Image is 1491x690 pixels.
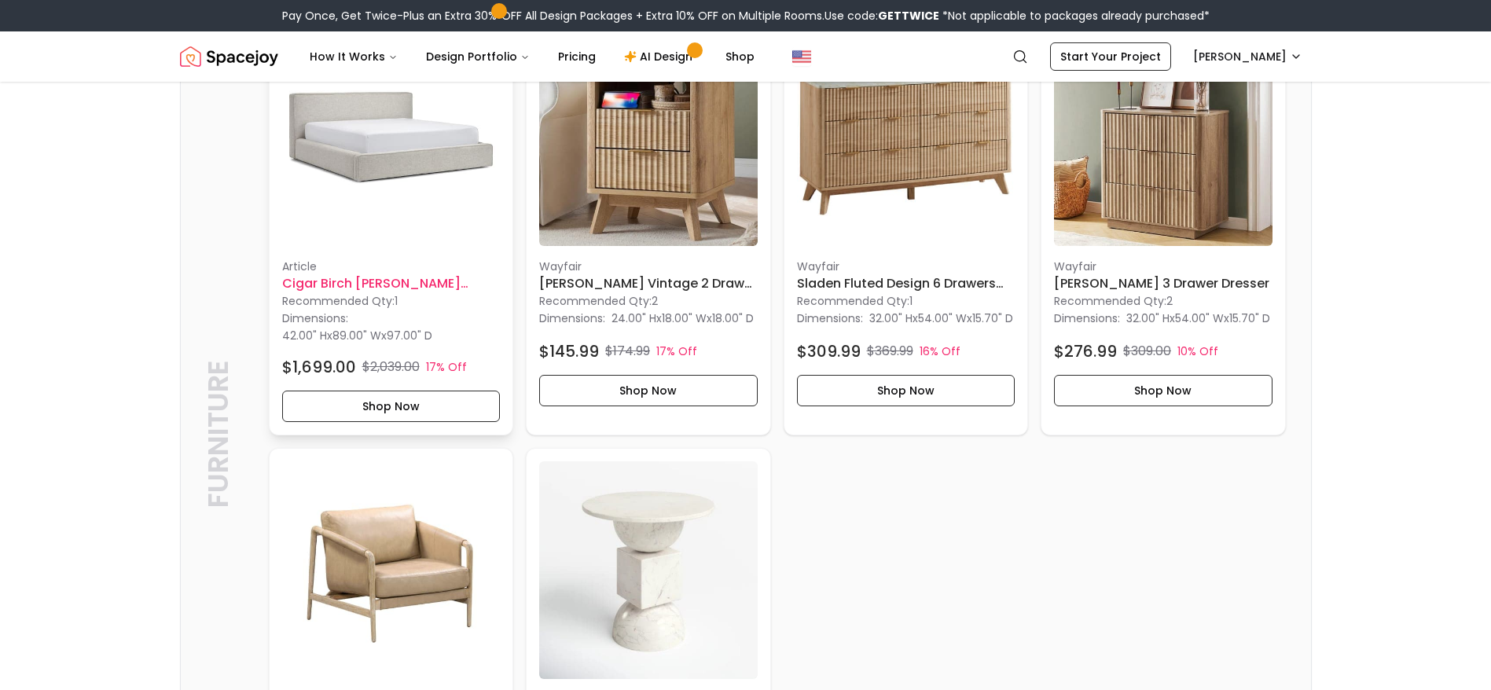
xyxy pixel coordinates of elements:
[797,375,1015,406] button: Shop Now
[824,8,939,24] span: Use code:
[539,309,605,328] p: Dimensions:
[539,461,758,680] img: Mod Marble Print Side Table image
[332,328,381,343] span: 89.00" W
[712,310,754,326] span: 18.00" D
[526,14,771,435] a: Hardester Vintage 2 Drawer Nightstand imageWayfair[PERSON_NAME] Vintage 2 Drawer NightstandRecomm...
[1177,343,1218,359] p: 10% Off
[180,31,1312,82] nav: Global
[426,359,467,375] p: 17% Off
[269,14,514,435] a: Cigar Birch Ivory King Storage Bed imageArticleCigar Birch [PERSON_NAME] Storage BedRecommended Q...
[269,14,514,435] div: Cigar Birch Ivory King Storage Bed
[1126,310,1170,326] span: 32.00" H
[1050,42,1171,71] a: Start Your Project
[918,310,967,326] span: 54.00" W
[282,328,327,343] span: 42.00" H
[203,245,234,622] p: Furniture
[605,342,650,361] p: $174.99
[545,41,608,72] a: Pricing
[797,340,861,362] h4: $309.99
[797,309,863,328] p: Dimensions:
[869,310,1013,326] p: x x
[611,41,710,72] a: AI Design
[1123,342,1171,361] p: $309.00
[656,343,697,359] p: 17% Off
[282,356,356,378] h4: $1,699.00
[797,28,1015,246] img: Sladen Fluted Design 6 Drawers Dresser image
[920,343,960,359] p: 16% Off
[867,342,913,361] p: $369.99
[797,293,1015,309] p: Recommended Qty: 1
[1054,28,1272,246] img: Dorcus 3 Drawer Dresser image
[939,8,1210,24] span: *Not applicable to packages already purchased*
[297,41,767,72] nav: Main
[539,293,758,309] p: Recommended Qty: 2
[792,47,811,66] img: United States
[878,8,939,24] b: GETTWICE
[1229,310,1270,326] span: 15.70" D
[1054,340,1117,362] h4: $276.99
[282,309,348,328] p: Dimensions:
[180,41,278,72] img: Spacejoy Logo
[784,14,1029,435] div: Sladen Fluted Design 6 Drawers Dresser
[1184,42,1312,71] button: [PERSON_NAME]
[282,293,501,309] p: Recommended Qty: 1
[713,41,767,72] a: Shop
[387,328,432,343] span: 97.00" D
[539,28,758,246] img: Hardester Vintage 2 Drawer Nightstand image
[539,375,758,406] button: Shop Now
[662,310,707,326] span: 18.00" W
[526,14,771,435] div: Hardester Vintage 2 Drawer Nightstand
[1054,259,1272,274] p: Wayfair
[1041,14,1286,435] a: Dorcus 3 Drawer Dresser imageWayfair[PERSON_NAME] 3 Drawer DresserRecommended Qty:2Dimensions:32....
[297,41,410,72] button: How It Works
[797,259,1015,274] p: Wayfair
[282,328,432,343] p: x x
[1054,309,1120,328] p: Dimensions:
[539,274,758,293] h6: [PERSON_NAME] Vintage 2 Drawer Nightstand
[972,310,1013,326] span: 15.70" D
[282,461,501,680] img: Khacha Leather Accent Chair - Tan image
[539,340,599,362] h4: $145.99
[539,259,758,274] p: Wayfair
[282,259,501,274] p: Article
[282,391,501,422] button: Shop Now
[797,274,1015,293] h6: Sladen Fluted Design 6 Drawers Dresser
[413,41,542,72] button: Design Portfolio
[1126,310,1270,326] p: x x
[282,8,1210,24] div: Pay Once, Get Twice-Plus an Extra 30% OFF All Design Packages + Extra 10% OFF on Multiple Rooms.
[611,310,754,326] p: x x
[1054,375,1272,406] button: Shop Now
[869,310,913,326] span: 32.00" H
[1054,274,1272,293] h6: [PERSON_NAME] 3 Drawer Dresser
[611,310,656,326] span: 24.00" H
[282,28,501,246] img: Cigar Birch Ivory King Storage Bed image
[282,274,501,293] h6: Cigar Birch [PERSON_NAME] Storage Bed
[1175,310,1224,326] span: 54.00" W
[1054,293,1272,309] p: Recommended Qty: 2
[1041,14,1286,435] div: Dorcus 3 Drawer Dresser
[362,358,420,376] p: $2,039.00
[784,14,1029,435] a: Sladen Fluted Design 6 Drawers Dresser imageWayfairSladen Fluted Design 6 Drawers DresserRecommen...
[180,41,278,72] a: Spacejoy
